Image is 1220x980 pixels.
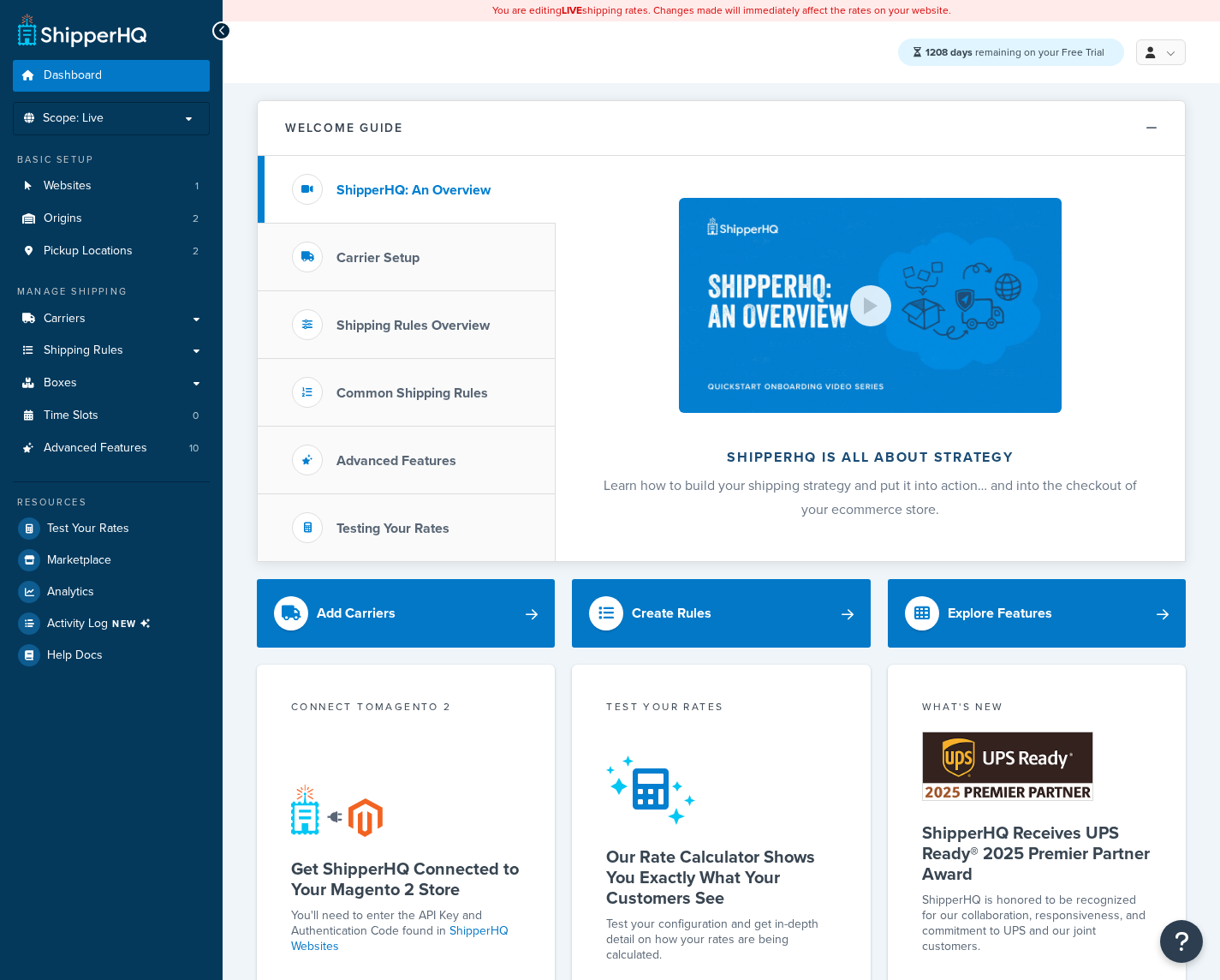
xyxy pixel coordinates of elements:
[13,608,210,639] li: [object Object]
[572,579,870,648] a: Create Rules
[13,608,210,639] a: Activity LogNEW
[291,699,521,719] div: Connect to Magento 2
[257,579,555,648] a: Add Carriers
[336,385,488,401] h3: Common Shipping Rules
[13,400,210,432] li: Time Slots
[13,495,210,510] div: Resources
[562,3,582,18] b: LIVE
[336,318,490,333] h3: Shipping Rules Overview
[13,513,210,544] a: Test Your Rates
[948,601,1052,625] div: Explore Features
[285,122,403,134] h2: Welcome Guide
[193,409,199,423] span: 0
[195,179,199,194] span: 1
[922,822,1152,884] h5: ShipperHQ Receives UPS Ready® 2025 Premier Partner Award
[606,699,836,719] div: Test your rates
[189,441,199,456] span: 10
[47,585,94,600] span: Analytics
[13,640,210,671] a: Help Docs
[291,858,521,899] h5: Get ShipperHQ Connected to Your Magento 2 Store
[13,203,210,235] li: Origins
[43,111,104,126] span: Scope: Live
[13,335,210,367] a: Shipping Rules
[44,409,98,423] span: Time Slots
[336,453,456,469] h3: Advanced Features
[679,198,1061,413] img: ShipperHQ is all about strategy
[925,45,973,60] strong: 1208 days
[336,521,449,536] h3: Testing Your Rates
[44,212,82,226] span: Origins
[13,203,210,235] a: Origins2
[13,170,210,202] a: Websites1
[291,908,521,954] p: You'll need to enter the API Key and Authentication Code found in
[13,433,210,464] a: Advanced Features10
[193,244,199,259] span: 2
[13,577,210,607] a: Analytics
[922,699,1152,719] div: What's New
[925,45,1104,60] span: remaining on your Free Trial
[291,922,509,955] a: ShipperHQ Websites
[1160,920,1203,963] button: Open Resource Center
[922,893,1152,954] p: ShipperHQ is honored to be recognized for our collaboration, responsiveness, and commitment to UP...
[601,450,1140,465] h2: ShipperHQ is all about strategy
[13,236,210,267] a: Pickup Locations2
[44,376,77,391] span: Boxes
[13,545,210,576] a: Marketplace
[13,433,210,464] li: Advanced Features
[44,244,133,259] span: Pickup Locations
[44,441,147,456] span: Advanced Features
[13,170,210,202] li: Websites
[258,101,1185,156] button: Welcome Guide
[47,648,103,663] span: Help Docs
[604,475,1137,519] span: Learn how to build your shipping strategy and put it into action… and into the checkout of your e...
[13,60,210,92] a: Dashboard
[336,182,491,198] h3: ShipperHQ: An Overview
[606,846,836,908] h5: Our Rate Calculator Shows You Exactly What Your Customers See
[47,553,111,568] span: Marketplace
[47,522,129,536] span: Test Your Rates
[291,784,383,837] img: connect-shq-magento-24cdf84b.svg
[112,617,158,630] span: NEW
[47,612,158,635] span: Activity Log
[13,303,210,335] a: Carriers
[13,400,210,432] a: Time Slots0
[193,212,199,226] span: 2
[336,250,420,266] h3: Carrier Setup
[606,917,836,963] div: Test your configuration and get in-depth detail on how your rates are being calculated.
[44,344,123,358] span: Shipping Rules
[44,179,92,194] span: Websites
[44,312,86,326] span: Carriers
[888,579,1186,648] a: Explore Features
[632,601,711,625] div: Create Rules
[44,69,102,83] span: Dashboard
[13,284,210,299] div: Manage Shipping
[13,152,210,167] div: Basic Setup
[13,236,210,267] li: Pickup Locations
[317,601,396,625] div: Add Carriers
[13,367,210,399] a: Boxes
